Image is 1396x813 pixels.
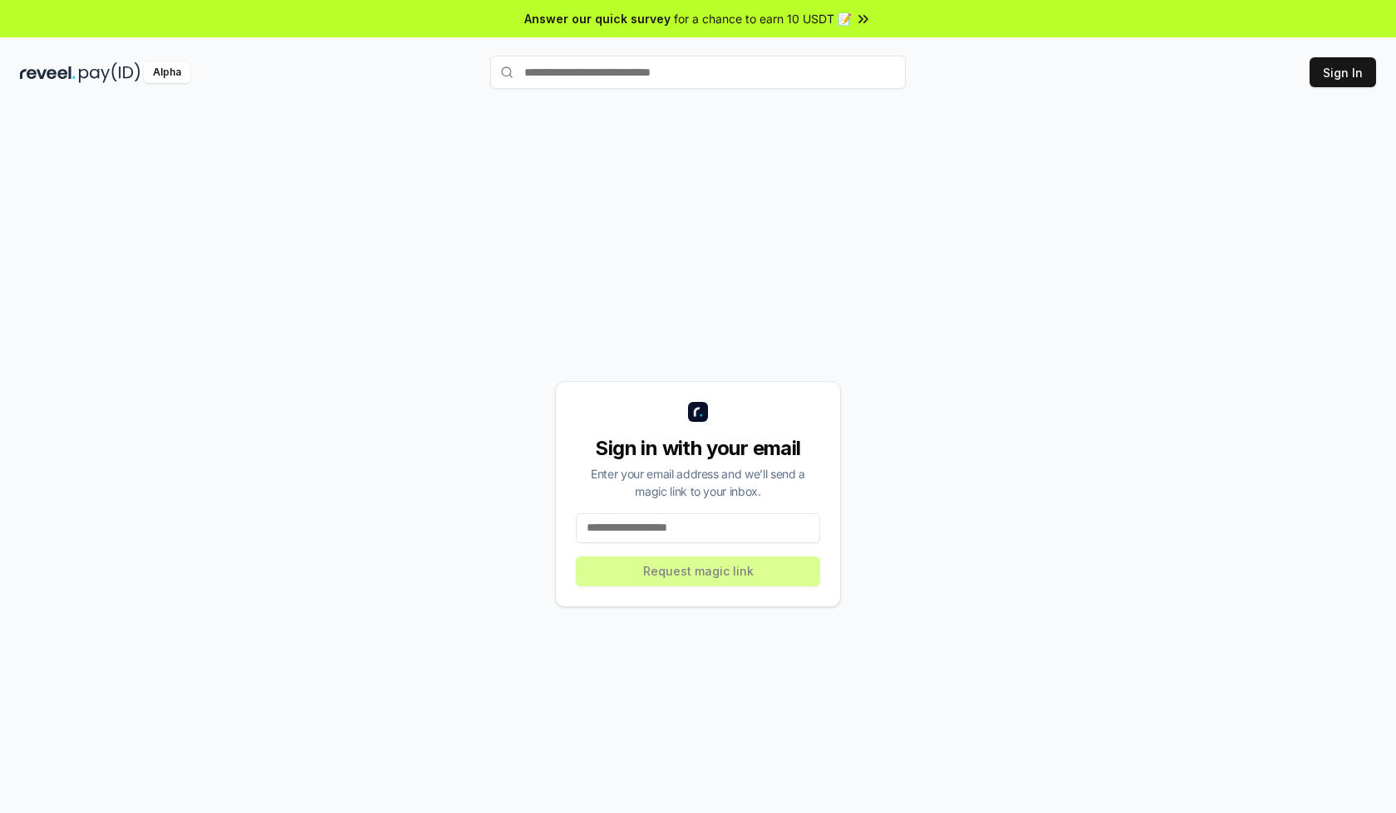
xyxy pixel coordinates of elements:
[524,10,671,27] span: Answer our quick survey
[674,10,852,27] span: for a chance to earn 10 USDT 📝
[688,402,708,422] img: logo_small
[576,435,820,462] div: Sign in with your email
[144,62,190,83] div: Alpha
[1310,57,1376,87] button: Sign In
[20,62,76,83] img: reveel_dark
[576,465,820,500] div: Enter your email address and we’ll send a magic link to your inbox.
[79,62,140,83] img: pay_id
